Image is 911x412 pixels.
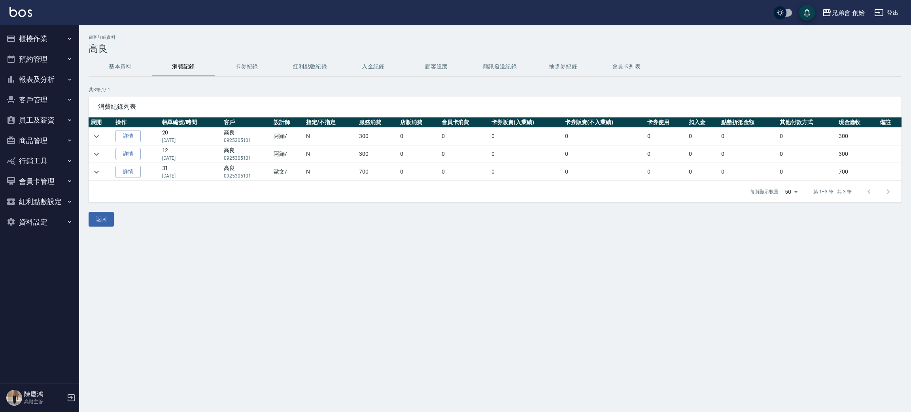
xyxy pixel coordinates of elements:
[3,69,76,90] button: 報表及分析
[24,398,64,405] p: 高階主管
[3,49,76,70] button: 預約管理
[719,146,778,163] td: 0
[224,137,270,144] p: 0925305101
[595,57,658,76] button: 會員卡列表
[6,390,22,406] img: Person
[563,117,645,128] th: 卡券販賣(不入業績)
[490,146,563,163] td: 0
[89,86,902,93] p: 共 3 筆, 1 / 1
[871,6,902,20] button: 登出
[3,151,76,171] button: 行銷工具
[89,212,114,227] button: 返回
[837,163,878,181] td: 700
[89,117,113,128] th: 展開
[778,146,836,163] td: 0
[645,128,686,145] td: 0
[645,117,686,128] th: 卡券使用
[272,128,304,145] td: 阿蹦 /
[3,90,76,110] button: 客戶管理
[3,171,76,192] button: 會員卡管理
[357,163,398,181] td: 700
[440,117,490,128] th: 會員卡消費
[342,57,405,76] button: 入金紀錄
[162,155,220,162] p: [DATE]
[719,163,778,181] td: 0
[398,117,439,128] th: 店販消費
[750,188,779,195] p: 每頁顯示數量
[398,146,439,163] td: 0
[24,390,64,398] h5: 陳慶鴻
[440,128,490,145] td: 0
[160,128,222,145] td: 20
[113,117,160,128] th: 操作
[3,28,76,49] button: 櫃檯作業
[272,146,304,163] td: 阿蹦 /
[9,7,32,17] img: Logo
[222,146,272,163] td: 高良
[837,128,878,145] td: 300
[115,166,141,178] a: 詳情
[837,117,878,128] th: 現金應收
[224,172,270,180] p: 0925305101
[278,57,342,76] button: 紅利點數紀錄
[115,130,141,142] a: 詳情
[357,117,398,128] th: 服務消費
[304,117,357,128] th: 指定/不指定
[563,163,645,181] td: 0
[91,148,102,160] button: expand row
[398,163,439,181] td: 0
[440,146,490,163] td: 0
[215,57,278,76] button: 卡券紀錄
[222,128,272,145] td: 高良
[819,5,868,21] button: 兄弟會 創始
[89,57,152,76] button: 基本資料
[357,146,398,163] td: 300
[91,130,102,142] button: expand row
[782,181,801,202] div: 50
[224,155,270,162] p: 0925305101
[531,57,595,76] button: 抽獎券紀錄
[490,163,563,181] td: 0
[687,128,719,145] td: 0
[645,163,686,181] td: 0
[3,212,76,232] button: 資料設定
[222,163,272,181] td: 高良
[440,163,490,181] td: 0
[687,163,719,181] td: 0
[837,146,878,163] td: 300
[832,8,865,18] div: 兄弟會 創始
[687,146,719,163] td: 0
[3,130,76,151] button: 商品管理
[304,128,357,145] td: N
[878,117,902,128] th: 備註
[3,191,76,212] button: 紅利點數設定
[91,166,102,178] button: expand row
[490,117,563,128] th: 卡券販賣(入業績)
[89,43,902,54] h3: 高良
[98,103,892,111] span: 消費紀錄列表
[222,117,272,128] th: 客戶
[160,146,222,163] td: 12
[468,57,531,76] button: 簡訊發送紀錄
[719,128,778,145] td: 0
[115,148,141,160] a: 詳情
[304,163,357,181] td: N
[778,128,836,145] td: 0
[152,57,215,76] button: 消費記錄
[490,128,563,145] td: 0
[160,163,222,181] td: 31
[563,128,645,145] td: 0
[89,35,902,40] h2: 顧客詳細資料
[272,117,304,128] th: 設計師
[405,57,468,76] button: 顧客追蹤
[687,117,719,128] th: 扣入金
[778,117,836,128] th: 其他付款方式
[3,110,76,130] button: 員工及薪資
[272,163,304,181] td: 歐文 /
[645,146,686,163] td: 0
[563,146,645,163] td: 0
[778,163,836,181] td: 0
[398,128,439,145] td: 0
[304,146,357,163] td: N
[162,172,220,180] p: [DATE]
